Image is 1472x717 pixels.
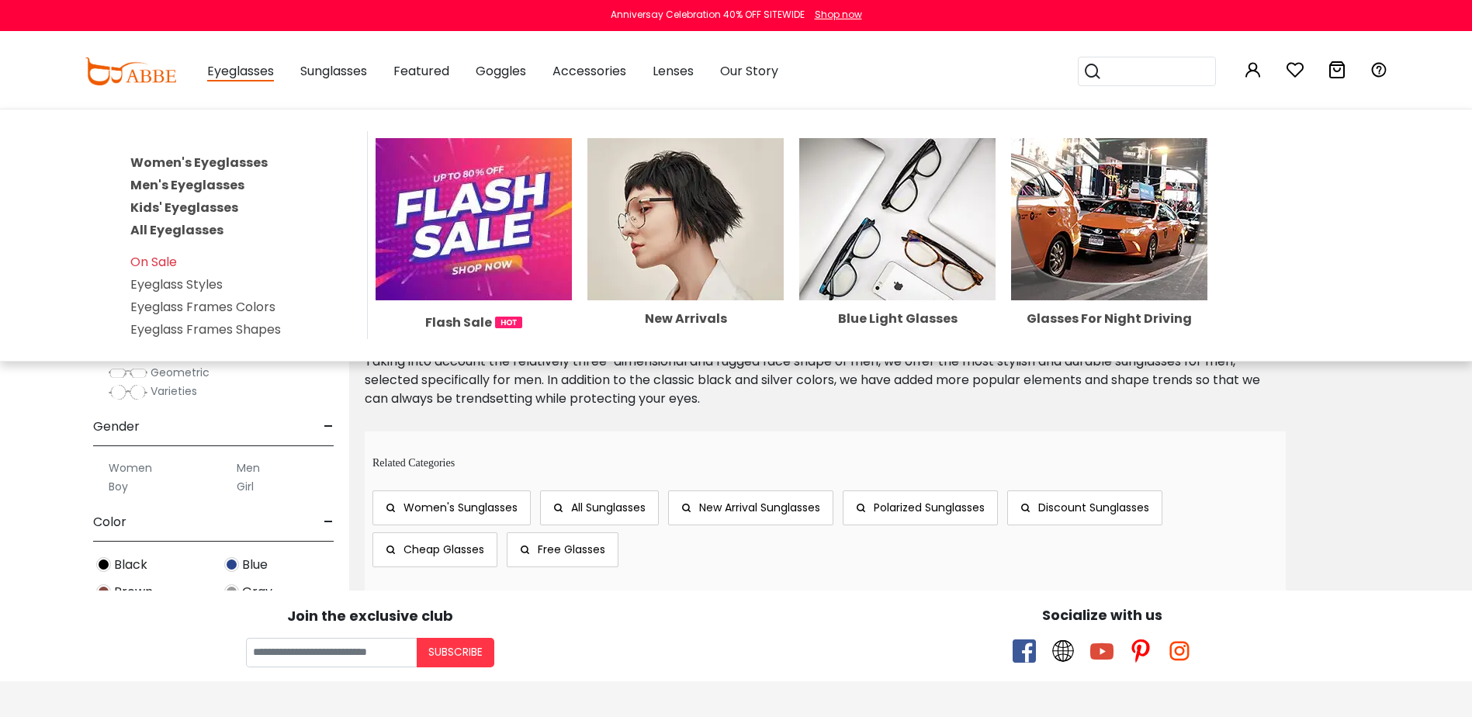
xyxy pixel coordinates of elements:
[611,8,805,22] div: Anniversay Celebration 40% OFF SITEWIDE
[365,352,1286,408] p: Taking into account the relatively three-dimensional and rugged face shape of men, we offer the m...
[1013,639,1036,663] span: facebook
[324,408,334,445] span: -
[130,221,223,239] a: All Eyeglasses
[376,138,572,300] img: Flash Sale
[130,154,268,171] a: Women's Eyeglasses
[114,556,147,574] span: Black
[668,490,833,525] a: New Arrival Sunglasses
[114,583,153,601] span: Brown
[1011,210,1207,325] a: Glasses For Night Driving
[1011,313,1207,325] div: Glasses For Night Driving
[151,383,197,399] span: Varieties
[799,313,996,325] div: Blue Light Glasses
[507,532,618,567] a: Free Glasses
[109,365,147,381] img: Geometric.png
[540,490,659,525] a: All Sunglasses
[699,500,820,515] span: New Arrival Sunglasses
[324,504,334,541] span: -
[237,477,254,496] label: Girl
[207,62,274,81] span: Eyeglasses
[372,455,1286,471] p: Related Categories
[109,459,152,477] label: Women
[1007,490,1162,525] a: Discount Sunglasses
[799,210,996,325] a: Blue Light Glasses
[224,584,239,599] img: Gray
[1168,639,1191,663] span: instagram
[96,557,111,572] img: Black
[300,62,367,80] span: Sunglasses
[93,504,126,541] span: Color
[130,176,244,194] a: Men's Eyeglasses
[587,313,784,325] div: New Arrivals
[417,638,494,667] button: Subscribe
[552,62,626,80] span: Accessories
[130,199,238,216] a: Kids' Eyeglasses
[393,62,449,80] span: Featured
[587,210,784,325] a: New Arrivals
[96,584,111,599] img: Brown
[744,604,1461,625] div: Socialize with us
[130,253,177,271] a: On Sale
[130,275,223,293] a: Eyeglass Styles
[242,583,272,601] span: Gray
[720,62,778,80] span: Our Story
[476,62,526,80] span: Goggles
[246,638,417,667] input: Your email
[372,490,531,525] a: Women's Sunglasses
[495,317,522,328] img: 1724998894317IetNH.gif
[1090,639,1114,663] span: youtube
[538,542,605,557] span: Free Glasses
[224,557,239,572] img: Blue
[404,542,484,557] span: Cheap Glasses
[151,365,210,380] span: Geometric
[815,8,862,22] div: Shop now
[874,500,985,515] span: Polarized Sunglasses
[93,408,140,445] span: Gender
[237,459,260,477] label: Men
[109,477,128,496] label: Boy
[130,320,281,338] a: Eyeglass Frames Shapes
[85,57,176,85] img: abbeglasses.com
[1051,639,1075,663] span: twitter
[1129,639,1152,663] span: pinterest
[109,384,147,400] img: Varieties.png
[807,8,862,21] a: Shop now
[653,62,694,80] span: Lenses
[1038,500,1149,515] span: Discount Sunglasses
[376,210,572,332] a: Flash Sale
[1011,138,1207,300] img: Glasses For Night Driving
[425,313,492,332] span: Flash Sale
[130,298,275,316] a: Eyeglass Frames Colors
[404,500,518,515] span: Women's Sunglasses
[242,556,268,574] span: Blue
[12,602,729,626] div: Join the exclusive club
[587,138,784,300] img: New Arrivals
[571,500,646,515] span: All Sunglasses
[799,138,996,300] img: Blue Light Glasses
[372,532,497,567] a: Cheap Glasses
[843,490,998,525] a: Polarized Sunglasses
